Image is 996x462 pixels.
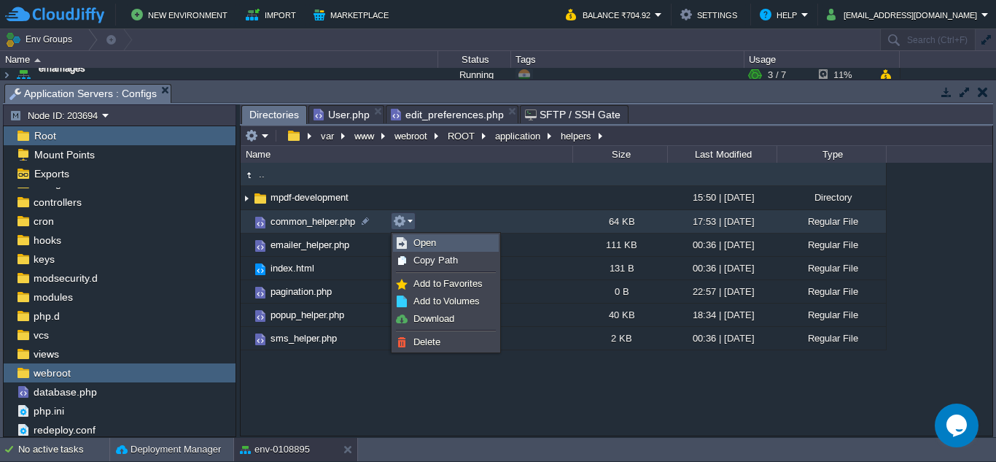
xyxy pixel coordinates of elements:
[760,6,801,23] button: Help
[1,51,437,68] div: Name
[778,146,886,163] div: Type
[512,51,744,68] div: Tags
[241,167,257,183] img: AMDAwAAAACH5BAEAAAAALAAAAAABAAEAAAICRAEAOw==
[777,257,886,280] div: Regular File
[31,328,51,342] span: vcs
[13,55,34,95] img: AMDAwAAAACH5BAEAAAAALAAAAAABAAEAAAICRAEAOw==
[31,423,98,436] a: redeploy.conf
[31,366,73,380] span: webroot
[572,234,667,256] div: 111 KB
[413,255,458,266] span: Copy Path
[777,327,886,350] div: Regular File
[268,332,339,344] a: sms_helper.php
[31,196,84,209] span: controllers
[268,215,357,228] a: common_helper.php
[241,280,252,303] img: AMDAwAAAACH5BAEAAAAALAAAAAABAAEAAAICRAEAOw==
[241,234,252,256] img: AMDAwAAAACH5BAEAAAAALAAAAAABAAEAAAICRAEAOw==
[667,210,777,233] div: 17:53 | [DATE]
[39,61,85,76] a: emarriages
[669,146,777,163] div: Last Modified
[667,234,777,256] div: 00:36 | [DATE]
[39,76,106,91] a: [DOMAIN_NAME]
[241,187,252,209] img: AMDAwAAAACH5BAEAAAAALAAAAAABAAEAAAICRAEAOw==
[574,146,667,163] div: Size
[413,278,483,289] span: Add to Favorites
[268,239,351,251] a: emailer_helper.php
[31,215,56,228] span: cron
[680,6,742,23] button: Settings
[777,304,886,326] div: Regular File
[31,347,61,361] a: views
[18,438,109,461] div: No active tasks
[768,55,786,95] div: 3 / 7
[352,129,378,142] button: www
[31,167,71,180] a: Exports
[9,109,102,122] button: Node ID: 203694
[667,257,777,280] div: 00:36 | [DATE]
[413,313,454,324] span: Download
[572,280,667,303] div: 0 B
[572,257,667,280] div: 131 B
[31,234,63,247] a: hooks
[935,404,981,447] iframe: chat widget
[268,262,316,274] a: index.html
[439,51,510,68] div: Status
[1,55,12,95] img: AMDAwAAAACH5BAEAAAAALAAAAAABAAEAAAICRAEAOw==
[31,272,100,285] span: modsecurity.d
[116,442,221,457] button: Deployment Manager
[314,106,370,123] span: User.php
[413,296,480,307] span: Add to Volumes
[252,331,268,347] img: AMDAwAAAACH5BAEAAAAALAAAAAABAAEAAAICRAEAOw==
[268,191,351,204] a: mpdf-development
[394,235,498,251] a: Open
[827,6,981,23] button: [EMAIL_ADDRESS][DOMAIN_NAME]
[777,234,886,256] div: Regular File
[31,309,62,323] a: php.d
[413,237,436,248] span: Open
[394,293,498,309] a: Add to Volumes
[252,238,268,254] img: AMDAwAAAACH5BAEAAAAALAAAAAABAAEAAAICRAEAOw==
[667,186,777,209] div: 15:50 | [DATE]
[438,55,511,95] div: Running
[572,304,667,326] div: 40 KB
[31,290,75,304] span: modules
[257,168,267,180] a: ..
[241,210,252,233] img: AMDAwAAAACH5BAEAAAAALAAAAAABAAEAAAICRAEAOw==
[252,215,268,231] img: AMDAwAAAACH5BAEAAAAALAAAAAABAAEAAAICRAEAOw==
[31,148,97,161] a: Mount Points
[268,285,334,298] a: pagination.php
[525,106,620,123] span: SFTP / SSH Gate
[240,442,310,457] button: env-0108895
[446,129,478,142] button: ROOT
[249,106,299,124] span: Directories
[31,404,66,417] a: php.ini
[319,129,338,142] button: var
[31,385,99,399] a: database.php
[252,261,268,277] img: AMDAwAAAACH5BAEAAAAALAAAAAABAAEAAAICRAEAOw==
[252,285,268,301] img: AMDAwAAAACH5BAEAAAAALAAAAAABAAEAAAICRAEAOw==
[572,327,667,350] div: 2 KB
[777,186,886,209] div: Directory
[777,280,886,303] div: Regular File
[242,146,572,163] div: Name
[777,210,886,233] div: Regular File
[34,58,41,62] img: AMDAwAAAACH5BAEAAAAALAAAAAABAAEAAAICRAEAOw==
[386,105,518,123] li: /var/www/webroot/ROOT/application/views/user/edit_preferences.php
[246,6,300,23] button: Import
[493,129,544,142] button: application
[9,85,157,103] span: Application Servers : Configs
[31,129,58,142] a: Root
[5,6,104,24] img: CloudJiffy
